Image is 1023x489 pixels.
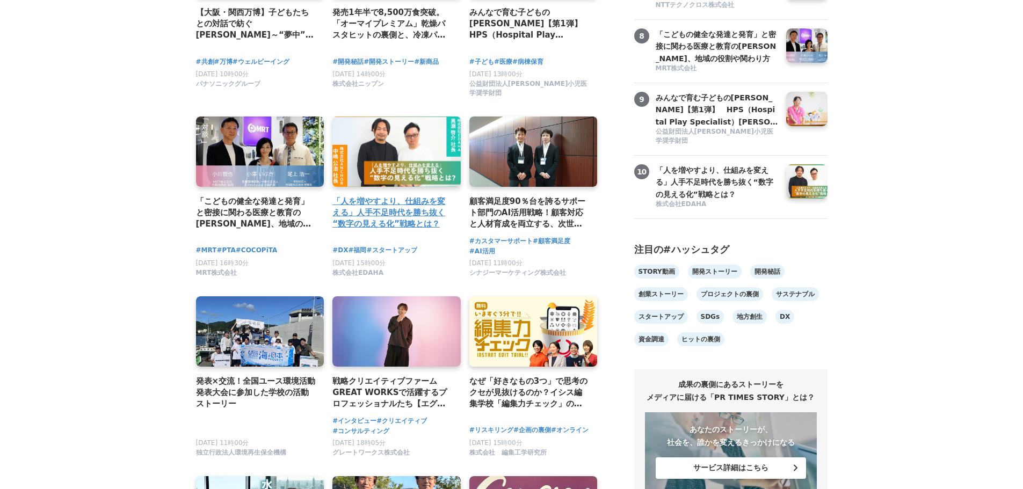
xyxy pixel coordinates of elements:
div: 注目の#ハッシュタグ [634,242,828,257]
a: 創業ストーリー [634,287,688,301]
a: 独立行政法人環境再生保全機構 [196,451,286,459]
h3: 「こどもの健全な発達と発育」と密接に関わる医療と教育の[PERSON_NAME]、地域の役割や関わり方 [656,28,778,64]
span: [DATE] 11時00分 [469,259,523,267]
a: みんなで育む子どもの[PERSON_NAME]【第1弾】 HPS（Hospital Play Specialist）[PERSON_NAME] ーチャイルドフレンドリーな医療を目指して [656,92,778,126]
a: パナソニックグループ [196,83,260,90]
a: MRT株式会社 [196,272,237,279]
a: #オンライン [551,425,589,435]
a: #顧客満足度 [533,236,570,246]
h4: 発表×交流！全国ユース環境活動発表大会に参加した学校の活動ストーリー [196,375,316,410]
a: #リスキリング [469,425,513,435]
span: 株式会社 編集工学研究所 [469,448,547,457]
a: サステナブル [772,287,819,301]
span: [DATE] 13時00分 [469,70,523,78]
span: グレートワークス株式会社 [332,448,410,457]
a: 公益財団法人[PERSON_NAME]小児医学奨学財団 [469,92,589,99]
h4: 戦略クリエイティブファーム GREAT WORKSで活躍するプロフェッショナルたち【エグゼクティブクリエイティブディレクター [PERSON_NAME]編】 [332,375,452,410]
a: 株式会社EDAHA [332,272,383,279]
span: #医療 [494,57,512,67]
a: 顧客満足度90％台を誇るサポート部門のAI活用戦略！顧客対応と人材育成を両立する、次世代コンタクトセンターへの変革｜コンタクトセンター・アワード[DATE]参加レポート [469,195,589,230]
h4: 「こどもの健全な発達と発育」と密接に関わる医療と教育の[PERSON_NAME]、地域の役割や関わり方 [196,195,316,230]
span: MRT株式会社 [196,268,237,278]
a: DX [775,310,794,324]
span: パナソニックグループ [196,79,260,89]
span: [DATE] 14時00分 [332,70,386,78]
a: プロジェクトの裏側 [696,287,763,301]
a: #スタートアップ [367,245,417,256]
button: サービス詳細はこちら [656,457,806,479]
a: #共創 [196,57,214,67]
span: シナジーマーケティング株式会社 [469,268,566,278]
h3: 「人を増やすより、仕組みを変える」人手不足時代を勝ち抜く“数字の見える化”戦略とは？ [656,164,778,200]
a: 「人を増やすより、仕組みを変える」人手不足時代を勝ち抜く“数字の見える化”戦略とは？ [332,195,452,230]
span: #子ども [469,57,494,67]
a: なぜ「好きなもの3つ」で思考のクセが見抜けるのか？イシス編集学校「編集力チェック」の秘密 [469,375,589,410]
a: #コンサルティング [332,426,389,436]
a: #MRT [196,245,217,256]
a: #病棟保育 [512,57,543,67]
span: [DATE] 18時05分 [332,439,386,447]
span: [DATE] 16時30分 [196,259,249,267]
h3: みんなで育む子どもの[PERSON_NAME]【第1弾】 HPS（Hospital Play Specialist）[PERSON_NAME] ーチャイルドフレンドリーな医療を目指して [656,92,778,128]
a: 株式会社 編集工学研究所 [469,451,547,459]
span: MRT株式会社 [656,64,697,73]
span: [DATE] 15時00分 [332,259,386,267]
p: あなたのストーリーが、 社会を、誰かを変えるきっかけになる [656,423,806,449]
a: 公益財団法人[PERSON_NAME]小児医学奨学財団 [656,127,778,147]
a: 【大阪・関西万博】子どもたちとの対話で紡ぐ[PERSON_NAME]～“夢中”の力を育む「Unlock FRプログラム」 [196,6,316,41]
a: スタートアップ [634,310,688,324]
a: #インタビュー [332,416,376,426]
span: 8 [634,28,649,43]
a: 地方創生 [732,310,767,324]
a: 発売1年半で8,500万食突破。「オーマイプレミアム」乾燥パスタヒットの裏側と、冷凍パスタの新たな挑戦。徹底的な消費者起点で「おいしさ」を追求するニップンの歩み [332,6,452,41]
a: #COCOPiTA [236,245,278,256]
a: みんなで育む子どもの[PERSON_NAME]【第1弾】 HPS（Hospital Play Specialist）[PERSON_NAME] ーチャイルドフレンドリーな医療を目指して [469,6,589,41]
span: #AI活用 [469,246,495,257]
a: #ウェルビーイング [233,57,289,67]
a: #新商品 [414,57,439,67]
span: NTTテクノクロス株式会社 [656,1,735,10]
a: #PTA [216,245,235,256]
span: 9 [634,92,649,107]
span: [DATE] 15時00分 [469,439,523,447]
a: 開発ストーリー [688,265,742,279]
a: MRT株式会社 [656,64,778,74]
a: #クリエイティブ [376,416,427,426]
a: #万博 [214,57,233,67]
a: 開発秘話 [750,265,785,279]
h2: 成果の裏側にあるストーリーを メディアに届ける「PR TIMES STORY」とは？ [645,378,817,404]
a: #DX [332,245,348,256]
a: #企画の裏側 [513,425,551,435]
a: #開発ストーリー [364,57,414,67]
a: NTTテクノクロス株式会社 [656,1,778,11]
span: 独立行政法人環境再生保全機構 [196,448,286,457]
a: #開発秘話 [332,57,364,67]
span: #福岡 [348,245,366,256]
span: [DATE] 11時00分 [196,439,249,447]
a: 「こどもの健全な発達と発育」と密接に関わる医療と教育の[PERSON_NAME]、地域の役割や関わり方 [656,28,778,63]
